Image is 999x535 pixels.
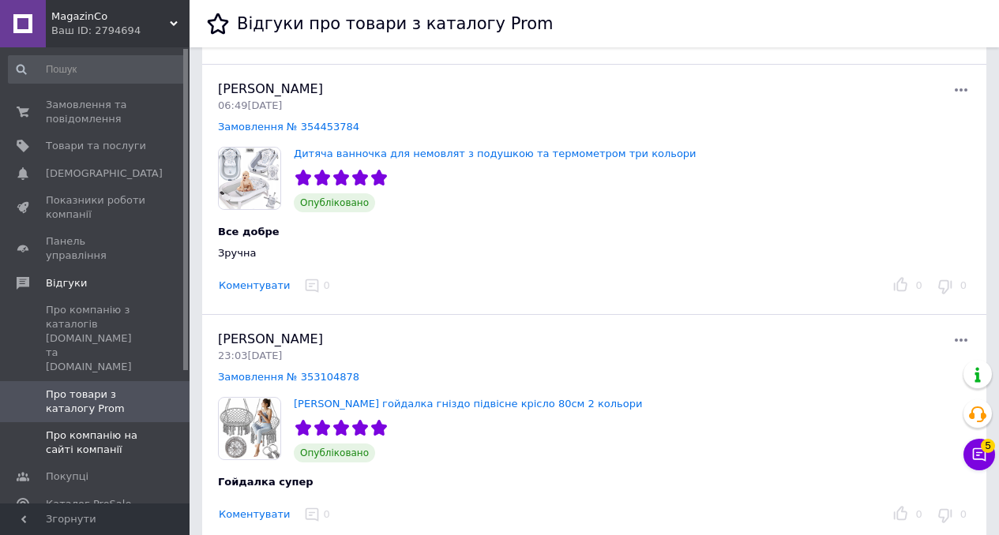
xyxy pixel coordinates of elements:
[219,148,280,209] img: Дитяча ванночка для немовлят з подушкою та термометром три кольори
[219,398,280,459] img: Садова гойдалка гніздо підвісне крісло 80см 2 кольори
[46,234,146,263] span: Панель управління
[46,276,87,290] span: Відгуки
[294,193,375,212] span: Опубліковано
[218,121,359,133] a: Замовлення № 354453784
[46,98,146,126] span: Замовлення та повідомлення
[294,148,697,159] a: Дитяча ванночка для немовлят з подушкою та термометром три кольори
[294,443,375,462] span: Опубліковано
[237,14,553,33] h1: Відгуки про товари з каталогу Prom
[51,24,190,38] div: Ваш ID: 2794694
[46,303,146,375] span: Про компанію з каталогів [DOMAIN_NAME] та [DOMAIN_NAME]
[51,9,170,24] span: MagazinCo
[8,55,186,84] input: Пошук
[46,166,163,181] span: [DEMOGRAPHIC_DATA]
[218,350,282,361] span: 23:03[DATE]
[218,476,314,488] span: Гойдалка супер
[46,139,146,153] span: Товари та послуги
[218,278,291,294] button: Коментувати
[218,507,291,523] button: Коментувати
[981,439,995,453] span: 5
[46,428,146,457] span: Про компанію на сайті компанії
[46,387,146,416] span: Про товари з каталогу Prom
[294,398,642,410] a: [PERSON_NAME] гойдалка гніздо підвісне крісло 80см 2 кольори
[218,371,359,383] a: Замовлення № 353104878
[46,470,88,484] span: Покупці
[218,331,323,346] span: [PERSON_NAME]
[46,497,131,511] span: Каталог ProSale
[46,193,146,222] span: Показники роботи компанії
[218,247,256,259] span: Зручна
[218,99,282,111] span: 06:49[DATE]
[218,226,280,238] span: Все добре
[218,81,323,96] span: [PERSON_NAME]
[963,439,995,470] button: Чат з покупцем5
